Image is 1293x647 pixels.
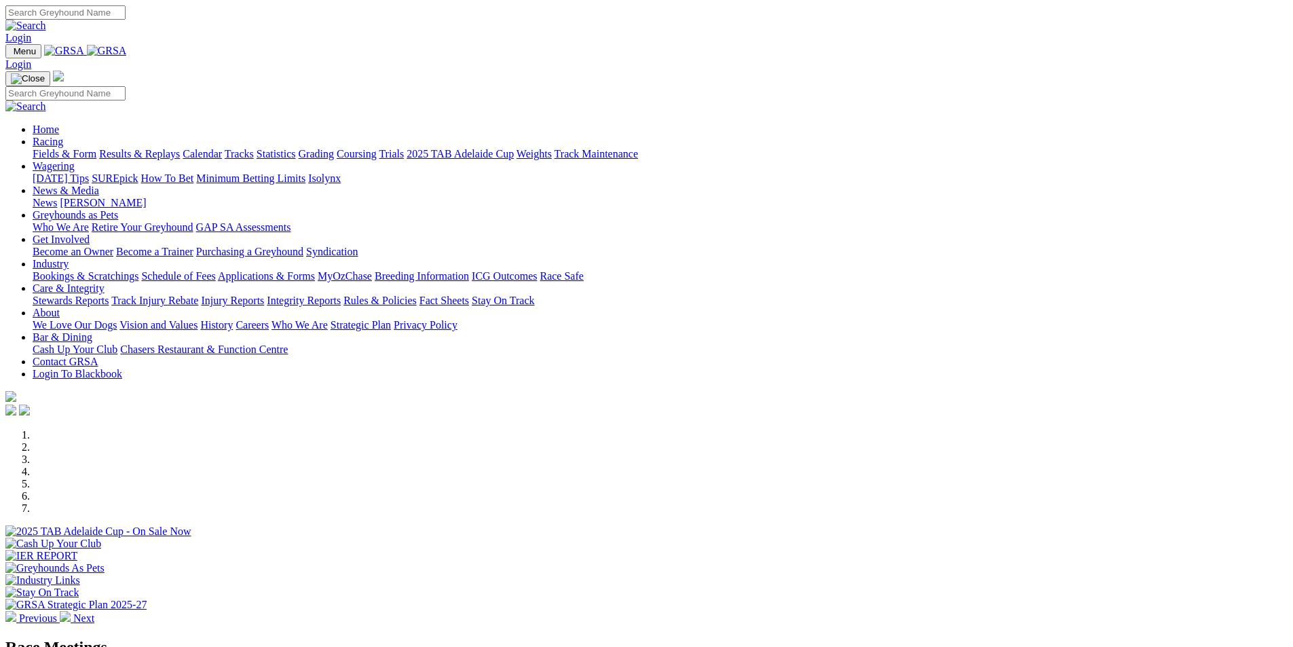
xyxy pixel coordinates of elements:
[419,295,469,306] a: Fact Sheets
[257,148,296,160] a: Statistics
[236,319,269,331] a: Careers
[87,45,127,57] img: GRSA
[5,562,105,574] img: Greyhounds As Pets
[120,344,288,355] a: Chasers Restaurant & Function Centre
[19,612,57,624] span: Previous
[14,46,36,56] span: Menu
[119,319,198,331] a: Vision and Values
[33,185,99,196] a: News & Media
[306,246,358,257] a: Syndication
[33,160,75,172] a: Wagering
[33,136,63,147] a: Racing
[540,270,583,282] a: Race Safe
[379,148,404,160] a: Trials
[5,538,101,550] img: Cash Up Your Club
[308,172,341,184] a: Isolynx
[196,172,305,184] a: Minimum Betting Limits
[196,221,291,233] a: GAP SA Assessments
[19,405,30,415] img: twitter.svg
[33,221,1288,234] div: Greyhounds as Pets
[5,44,41,58] button: Toggle navigation
[472,295,534,306] a: Stay On Track
[99,148,180,160] a: Results & Replays
[337,148,377,160] a: Coursing
[141,172,194,184] a: How To Bet
[5,71,50,86] button: Toggle navigation
[73,612,94,624] span: Next
[53,71,64,81] img: logo-grsa-white.png
[5,587,79,599] img: Stay On Track
[5,574,80,587] img: Industry Links
[116,246,193,257] a: Become a Trainer
[33,368,122,380] a: Login To Blackbook
[11,73,45,84] img: Close
[60,197,146,208] a: [PERSON_NAME]
[5,612,60,624] a: Previous
[555,148,638,160] a: Track Maintenance
[394,319,457,331] a: Privacy Policy
[5,599,147,611] img: GRSA Strategic Plan 2025-27
[33,356,98,367] a: Contact GRSA
[92,221,193,233] a: Retire Your Greyhound
[33,295,109,306] a: Stewards Reports
[375,270,469,282] a: Breeding Information
[5,58,31,70] a: Login
[318,270,372,282] a: MyOzChase
[183,148,222,160] a: Calendar
[196,246,303,257] a: Purchasing a Greyhound
[200,319,233,331] a: History
[33,172,1288,185] div: Wagering
[5,32,31,43] a: Login
[33,319,117,331] a: We Love Our Dogs
[271,319,328,331] a: Who We Are
[201,295,264,306] a: Injury Reports
[33,319,1288,331] div: About
[33,270,1288,282] div: Industry
[33,295,1288,307] div: Care & Integrity
[141,270,215,282] a: Schedule of Fees
[33,331,92,343] a: Bar & Dining
[33,307,60,318] a: About
[60,612,94,624] a: Next
[5,405,16,415] img: facebook.svg
[44,45,84,57] img: GRSA
[33,344,117,355] a: Cash Up Your Club
[5,525,191,538] img: 2025 TAB Adelaide Cup - On Sale Now
[33,270,138,282] a: Bookings & Scratchings
[5,5,126,20] input: Search
[218,270,315,282] a: Applications & Forms
[33,246,1288,258] div: Get Involved
[343,295,417,306] a: Rules & Policies
[225,148,254,160] a: Tracks
[33,148,1288,160] div: Racing
[5,20,46,32] img: Search
[92,172,138,184] a: SUREpick
[33,197,1288,209] div: News & Media
[33,282,105,294] a: Care & Integrity
[331,319,391,331] a: Strategic Plan
[472,270,537,282] a: ICG Outcomes
[5,391,16,402] img: logo-grsa-white.png
[33,258,69,270] a: Industry
[33,209,118,221] a: Greyhounds as Pets
[111,295,198,306] a: Track Injury Rebate
[33,344,1288,356] div: Bar & Dining
[33,197,57,208] a: News
[299,148,334,160] a: Grading
[5,86,126,100] input: Search
[33,221,89,233] a: Who We Are
[5,100,46,113] img: Search
[33,246,113,257] a: Become an Owner
[517,148,552,160] a: Weights
[33,172,89,184] a: [DATE] Tips
[33,148,96,160] a: Fields & Form
[407,148,514,160] a: 2025 TAB Adelaide Cup
[33,234,90,245] a: Get Involved
[5,611,16,622] img: chevron-left-pager-white.svg
[267,295,341,306] a: Integrity Reports
[60,611,71,622] img: chevron-right-pager-white.svg
[33,124,59,135] a: Home
[5,550,77,562] img: IER REPORT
